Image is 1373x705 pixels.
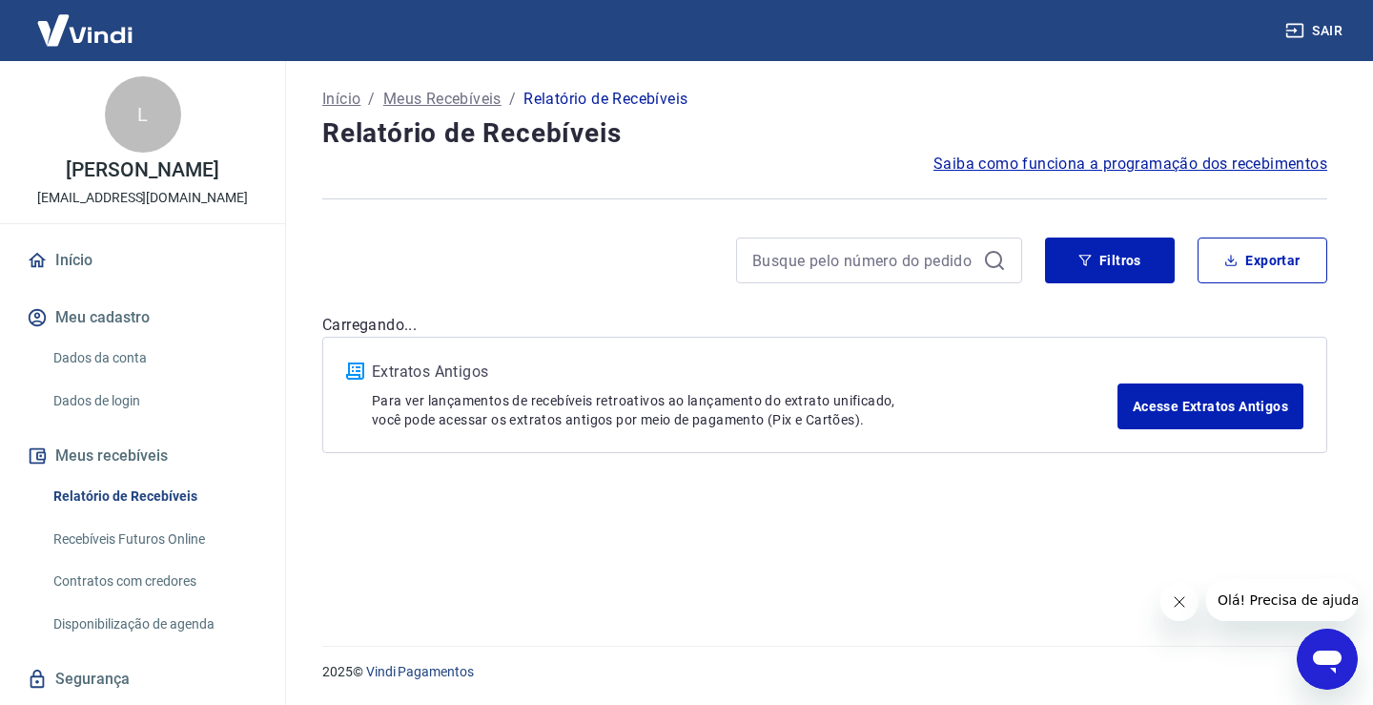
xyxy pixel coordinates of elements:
button: Sair [1281,13,1350,49]
p: Para ver lançamentos de recebíveis retroativos ao lançamento do extrato unificado, você pode aces... [372,391,1117,429]
button: Filtros [1045,238,1175,283]
a: Dados de login [46,382,262,421]
a: Relatório de Recebíveis [46,477,262,516]
div: L [105,76,181,153]
a: Disponibilização de agenda [46,605,262,644]
a: Saiba como funciona a programação dos recebimentos [933,153,1327,176]
a: Recebíveis Futuros Online [46,520,262,559]
iframe: Mensagem da empresa [1206,579,1358,621]
a: Meus Recebíveis [383,88,502,111]
a: Contratos com credores [46,562,262,601]
p: Extratos Antigos [372,361,1117,384]
p: Carregando... [322,314,1327,337]
p: 2025 © [322,662,1327,682]
p: / [509,88,516,111]
img: Vindi [23,1,147,59]
a: Acesse Extratos Antigos [1117,384,1303,429]
a: Segurança [23,658,262,700]
span: Olá! Precisa de ajuda? [11,13,160,29]
a: Início [322,88,360,111]
a: Dados da conta [46,339,262,378]
iframe: Fechar mensagem [1160,583,1199,621]
a: Início [23,239,262,281]
a: Vindi Pagamentos [366,664,474,679]
p: Relatório de Recebíveis [523,88,687,111]
button: Exportar [1198,238,1327,283]
input: Busque pelo número do pedido [752,246,975,275]
p: [EMAIL_ADDRESS][DOMAIN_NAME] [37,188,248,208]
p: [PERSON_NAME] [66,160,218,180]
img: ícone [346,363,364,380]
iframe: Botão para abrir a janela de mensagens [1297,629,1358,690]
h4: Relatório de Recebíveis [322,114,1327,153]
button: Meu cadastro [23,297,262,339]
p: / [368,88,375,111]
button: Meus recebíveis [23,435,262,477]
